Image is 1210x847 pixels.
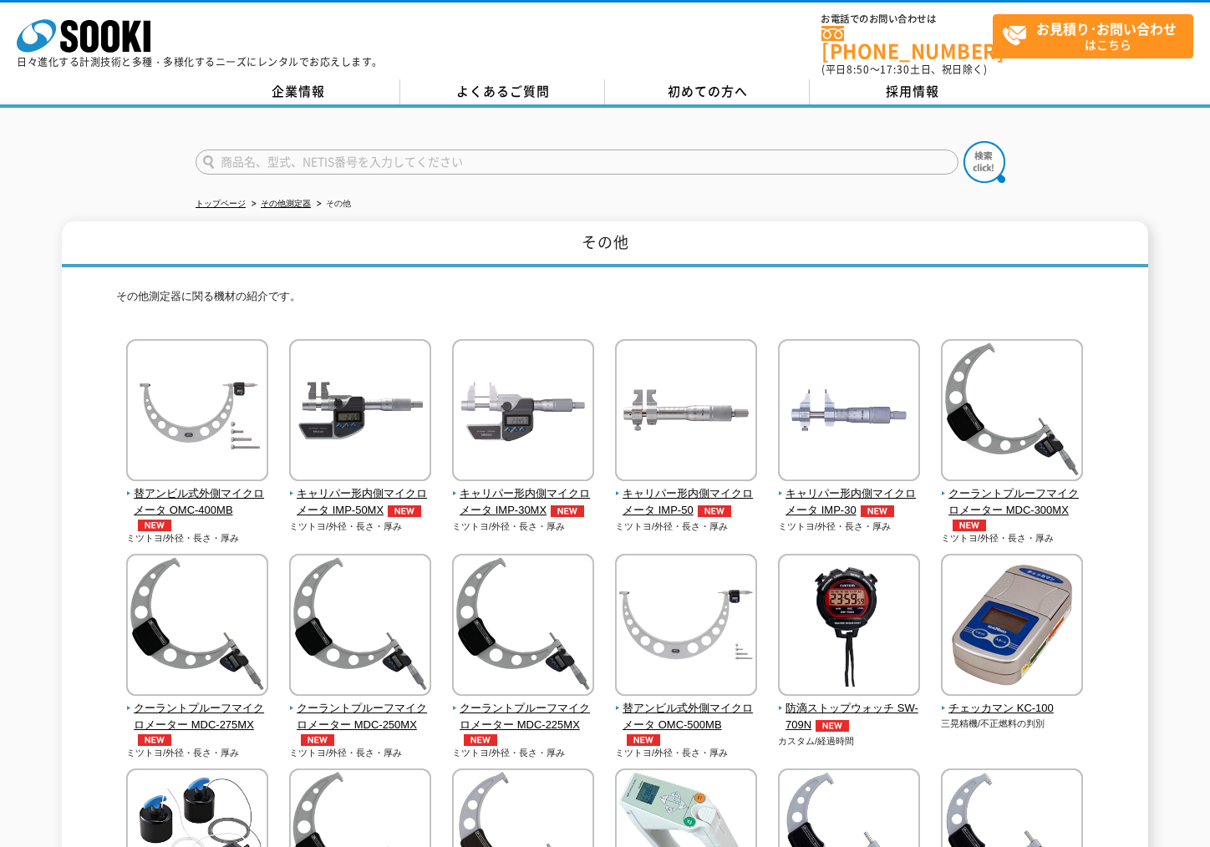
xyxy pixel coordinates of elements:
[126,469,269,531] a: 替アンビル式外側マイクロメータ OMC-400MBNEW
[615,339,757,485] img: キャリパー形内側マイクロメータ IMP-50
[880,62,910,77] span: 17:30
[126,554,268,700] img: クーラントプルーフマイクロメーター MDC-275MX
[452,700,595,747] span: クーラントプルーフマイクロメーター MDC-225MX
[196,150,958,175] input: 商品名、型式、NETIS番号を入力してください
[289,520,432,534] p: ミツトヨ/外径・長さ・厚み
[452,684,595,746] a: クーラントプルーフマイクロメーター MDC-225MXNEW
[452,485,595,520] span: キャリパー形内側マイクロメータ IMP-30MX
[126,531,269,545] p: ミツトヨ/外径・長さ・厚み
[452,469,595,520] a: キャリパー形内側マイクロメータ IMP-30MXNEW
[126,700,269,747] span: クーラントプルーフマイクロメーター MDC-275MX
[17,57,383,67] p: 日々進化する計測技術と多種・多様化するニーズにレンタルでお応えします。
[941,554,1083,700] img: チェッカマン KC-100
[615,554,757,700] img: 替アンビル式外側マイクロメータ OMC-500MB
[821,26,993,60] a: [PHONE_NUMBER]
[116,288,1094,314] p: その他測定器に関る機材の紹介です。
[196,199,246,208] a: トップページ
[941,700,1084,718] span: チェッカマン KC-100
[289,700,432,747] span: クーラントプルーフマイクロメーター MDC-250MX
[289,485,432,520] span: キャリパー形内側マイクロメータ IMP-50MX
[452,520,595,534] p: ミツトヨ/外径・長さ・厚み
[778,700,921,735] span: 防滴ストップウォッチ SW-709N
[993,14,1193,58] a: お見積り･お問い合わせはこちら
[1036,18,1177,38] strong: お見積り･お問い合わせ
[289,684,432,746] a: クーラントプルーフマイクロメーター MDC-250MXNEW
[778,684,921,734] a: 防滴ストップウォッチ SW-709NNEW
[623,734,664,746] img: NEW
[778,554,920,700] img: 防滴ストップウォッチ SW-709N
[694,505,735,517] img: NEW
[1002,15,1192,57] span: はこちら
[821,62,987,77] span: (平日 ～ 土日、祝日除く)
[778,734,921,748] p: カスタム/経過時間
[547,505,588,517] img: NEW
[452,746,595,760] p: ミツトヨ/外径・長さ・厚み
[941,469,1084,531] a: クーラントプルーフマイクロメーター MDC-300MXNEW
[778,469,921,520] a: キャリパー形内側マイクロメータ IMP-30NEW
[615,746,758,760] p: ミツトヨ/外径・長さ・厚み
[460,734,501,746] img: NEW
[668,82,748,100] span: 初めての方へ
[261,199,311,208] a: その他測定器
[615,684,758,746] a: 替アンビル式外側マイクロメータ OMC-500MBNEW
[857,505,898,517] img: NEW
[963,141,1005,183] img: btn_search.png
[289,554,431,700] img: クーラントプルーフマイクロメーター MDC-250MX
[615,700,758,747] span: 替アンビル式外側マイクロメータ OMC-500MB
[778,339,920,485] img: キャリパー形内側マイクロメータ IMP-30
[811,720,853,732] img: NEW
[941,485,1084,532] span: クーラントプルーフマイクロメーター MDC-300MX
[134,520,175,531] img: NEW
[126,746,269,760] p: ミツトヨ/外径・長さ・厚み
[821,14,993,24] span: お電話でのお問い合わせは
[810,79,1014,104] a: 採用情報
[948,520,990,531] img: NEW
[941,684,1084,718] a: チェッカマン KC-100
[615,520,758,534] p: ミツトヨ/外径・長さ・厚み
[126,684,269,746] a: クーラントプルーフマイクロメーター MDC-275MXNEW
[289,339,431,485] img: キャリパー形内側マイクロメータ IMP-50MX
[452,554,594,700] img: クーラントプルーフマイクロメーター MDC-225MX
[941,717,1084,731] p: 三晃精機/不正燃料の判別
[196,79,400,104] a: 企業情報
[605,79,810,104] a: 初めての方へ
[313,195,351,213] li: その他
[126,339,268,485] img: 替アンビル式外側マイクロメータ OMC-400MB
[384,505,425,517] img: NEW
[452,339,594,485] img: キャリパー形内側マイクロメータ IMP-30MX
[778,485,921,520] span: キャリパー形内側マイクロメータ IMP-30
[846,62,870,77] span: 8:50
[62,221,1148,267] h1: その他
[297,734,338,746] img: NEW
[400,79,605,104] a: よくあるご質問
[778,520,921,534] p: ミツトヨ/外径・長さ・厚み
[941,339,1083,485] img: クーラントプルーフマイクロメーター MDC-300MX
[126,485,269,532] span: 替アンビル式外側マイクロメータ OMC-400MB
[941,531,1084,545] p: ミツトヨ/外径・長さ・厚み
[289,746,432,760] p: ミツトヨ/外径・長さ・厚み
[289,469,432,520] a: キャリパー形内側マイクロメータ IMP-50MXNEW
[615,485,758,520] span: キャリパー形内側マイクロメータ IMP-50
[134,734,175,746] img: NEW
[615,469,758,520] a: キャリパー形内側マイクロメータ IMP-50NEW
